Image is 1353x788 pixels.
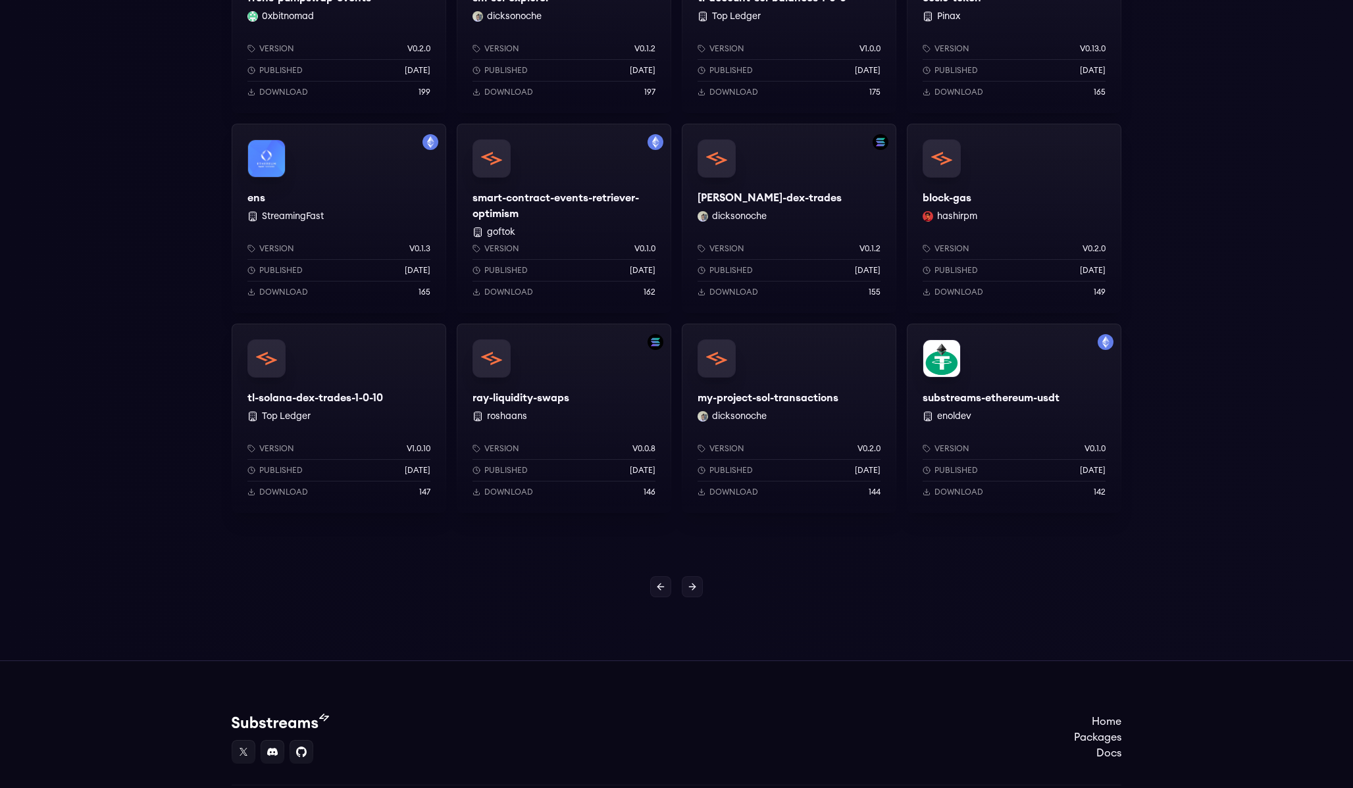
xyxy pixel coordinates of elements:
p: Download [934,287,983,297]
p: [DATE] [405,465,430,476]
p: v0.1.0 [1085,443,1106,454]
p: Version [709,43,744,54]
p: Download [484,487,533,497]
button: Top Ledger [712,10,761,23]
p: Published [259,465,303,476]
p: v0.1.2 [859,243,881,254]
p: Download [709,487,758,497]
p: 147 [419,487,430,497]
p: 146 [644,487,655,497]
p: Version [484,43,519,54]
p: Download [484,87,533,97]
button: dicksonoche [712,410,767,423]
button: hashirpm [937,210,977,223]
p: Download [259,287,308,297]
p: v0.2.0 [857,443,881,454]
p: v1.0.0 [859,43,881,54]
p: Download [934,87,983,97]
a: Docs [1074,745,1121,761]
img: Filter by mainnet network [422,134,438,150]
p: [DATE] [630,265,655,276]
img: Filter by mainnet network [1098,334,1113,350]
button: Pinax [937,10,960,23]
p: Version [259,243,294,254]
p: Version [934,443,969,454]
p: Version [934,243,969,254]
p: v0.0.8 [632,443,655,454]
p: v0.13.0 [1080,43,1106,54]
a: Home [1074,714,1121,729]
p: [DATE] [1080,265,1106,276]
a: Filter by solana networkray-liquidity-swapsray-liquidity-swaps roshaansVersionv0.0.8Published[DAT... [457,324,671,513]
img: Filter by solana network [873,134,888,150]
p: 149 [1094,287,1106,297]
p: Version [709,443,744,454]
a: Packages [1074,729,1121,745]
button: 0xbitnomad [262,10,314,23]
p: [DATE] [1080,465,1106,476]
a: tl-solana-dex-trades-1-0-10tl-solana-dex-trades-1-0-10 Top LedgerVersionv1.0.10Published[DATE]Dow... [232,324,446,513]
a: Filter by mainnet networksubstreams-ethereum-usdtsubstreams-ethereum-usdt enoldevVersionv0.1.0Pub... [907,324,1121,513]
p: v0.1.3 [409,243,430,254]
p: Published [709,265,753,276]
p: 155 [869,287,881,297]
p: Version [259,43,294,54]
p: Download [709,87,758,97]
a: block-gasblock-gashashirpm hashirpmVersionv0.2.0Published[DATE]Download149 [907,124,1121,313]
p: Download [934,487,983,497]
p: [DATE] [855,65,881,76]
p: Download [709,287,758,297]
p: 165 [1094,87,1106,97]
p: Published [709,65,753,76]
p: Download [259,487,308,497]
p: v0.1.0 [634,243,655,254]
p: v0.1.2 [634,43,655,54]
p: 197 [644,87,655,97]
p: Published [484,265,528,276]
a: Filter by mainnet networksmart-contract-events-retriever-optimismsmart-contract-events-retriever-... [457,124,671,313]
p: Published [259,65,303,76]
p: v1.0.10 [407,443,430,454]
img: Substream's logo [232,714,329,729]
p: v0.2.0 [1083,243,1106,254]
p: [DATE] [405,65,430,76]
p: [DATE] [405,265,430,276]
button: roshaans [487,410,527,423]
p: 199 [419,87,430,97]
p: Published [934,265,978,276]
p: Version [484,443,519,454]
p: 175 [869,87,881,97]
p: v0.2.0 [407,43,430,54]
p: Version [259,443,294,454]
p: Download [259,87,308,97]
p: Published [934,465,978,476]
a: Filter by mainnet networkensens StreamingFastVersionv0.1.3Published[DATE]Download165 [232,124,446,313]
img: Filter by mainnet network [648,134,663,150]
p: [DATE] [630,465,655,476]
p: Published [934,65,978,76]
p: [DATE] [855,465,881,476]
p: Published [259,265,303,276]
p: 144 [869,487,881,497]
button: dicksonoche [712,210,767,223]
a: my-project-sol-transactionsmy-project-sol-transactionsdicksonoche dicksonocheVersionv0.2.0Publish... [682,324,896,513]
p: 162 [644,287,655,297]
p: Download [484,287,533,297]
p: 165 [419,287,430,297]
p: Version [484,243,519,254]
p: Published [484,65,528,76]
p: Published [709,465,753,476]
button: StreamingFast [262,210,324,223]
p: Version [934,43,969,54]
img: Filter by solana network [648,334,663,350]
p: 142 [1094,487,1106,497]
p: Version [709,243,744,254]
p: [DATE] [1080,65,1106,76]
a: Filter by solana networksimon-solana-dex-trades[PERSON_NAME]-dex-tradesdicksonoche dicksonocheVer... [682,124,896,313]
button: dicksonoche [487,10,542,23]
p: [DATE] [630,65,655,76]
button: enoldev [937,410,971,423]
button: Top Ledger [262,410,311,423]
p: [DATE] [855,265,881,276]
button: goftok [487,226,515,239]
